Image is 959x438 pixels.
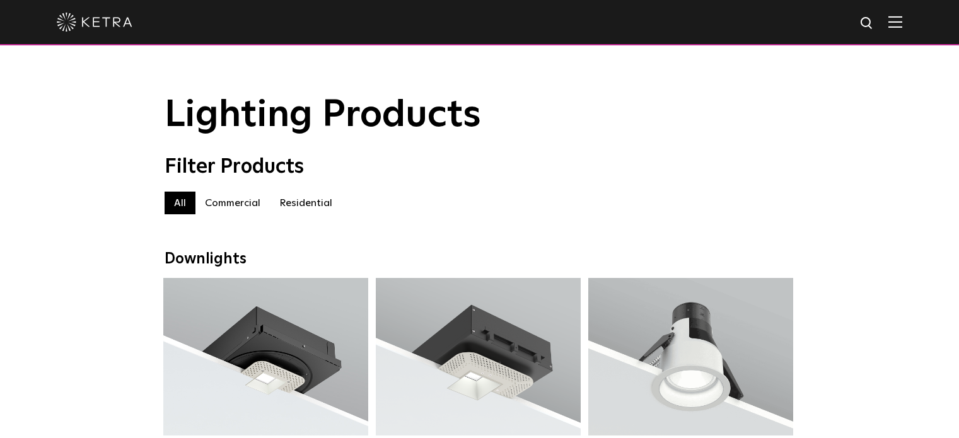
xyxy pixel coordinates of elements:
[859,16,875,32] img: search icon
[888,16,902,28] img: Hamburger%20Nav.svg
[270,192,342,214] label: Residential
[195,192,270,214] label: Commercial
[165,155,795,179] div: Filter Products
[57,13,132,32] img: ketra-logo-2019-white
[165,192,195,214] label: All
[165,96,481,134] span: Lighting Products
[165,250,795,268] div: Downlights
